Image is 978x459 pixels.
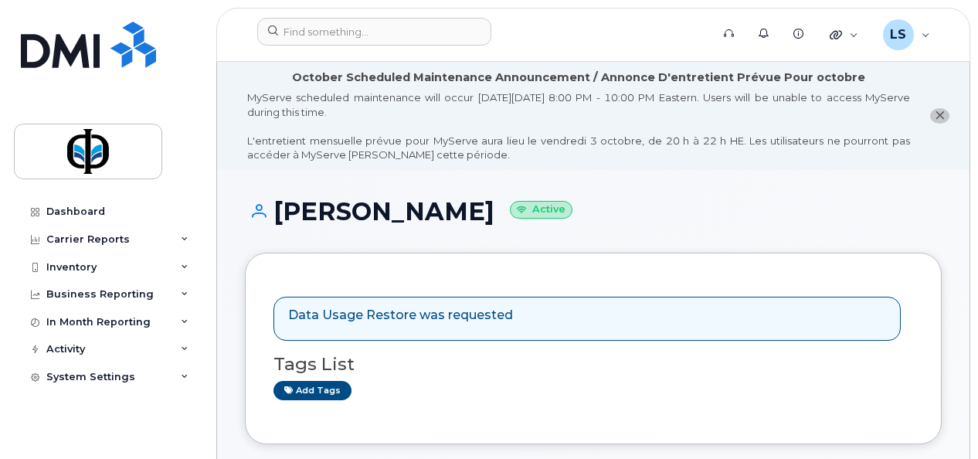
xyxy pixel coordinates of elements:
button: close notification [930,108,949,124]
div: October Scheduled Maintenance Announcement / Annonce D'entretient Prévue Pour octobre [292,70,865,86]
p: Data Usage Restore was requested [288,307,513,325]
h1: [PERSON_NAME] [245,198,942,225]
div: MyServe scheduled maintenance will occur [DATE][DATE] 8:00 PM - 10:00 PM Eastern. Users will be u... [247,90,910,162]
h3: Tags List [273,355,913,374]
a: Add tags [273,381,351,400]
small: Active [510,201,572,219]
